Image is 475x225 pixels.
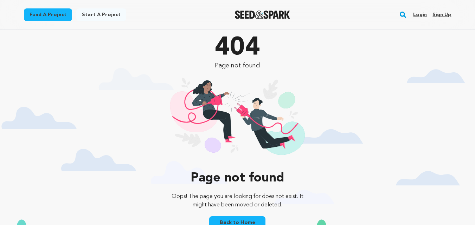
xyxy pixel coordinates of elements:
img: 404 illustration [170,78,305,164]
p: Page not found [166,171,309,185]
a: Login [413,9,427,20]
a: Sign up [432,9,451,20]
a: Fund a project [24,8,72,21]
a: Start a project [76,8,126,21]
p: Page not found [166,61,309,71]
img: Seed&Spark Logo Dark Mode [235,11,290,19]
a: Seed&Spark Homepage [235,11,290,19]
p: 404 [166,35,309,61]
p: Oops! The page you are looking for does not exist. It might have been moved or deleted. [166,192,309,209]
